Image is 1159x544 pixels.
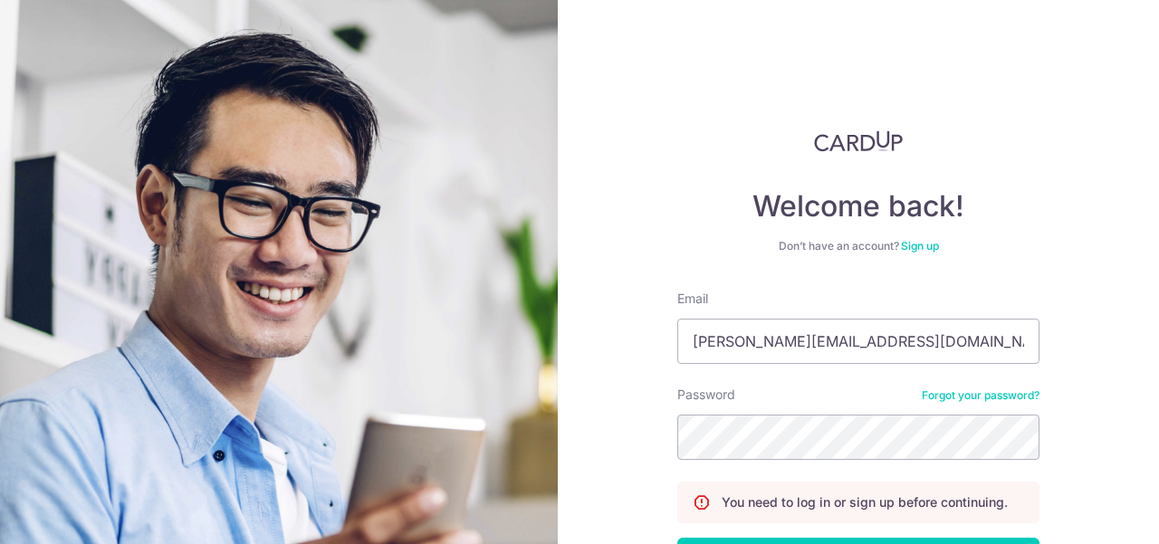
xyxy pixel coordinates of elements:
input: Enter your Email [677,319,1039,364]
label: Password [677,386,735,404]
p: You need to log in or sign up before continuing. [722,493,1008,511]
a: Forgot your password? [922,388,1039,403]
div: Don’t have an account? [677,239,1039,253]
img: CardUp Logo [814,130,903,152]
h4: Welcome back! [677,188,1039,224]
label: Email [677,290,708,308]
a: Sign up [901,239,939,253]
